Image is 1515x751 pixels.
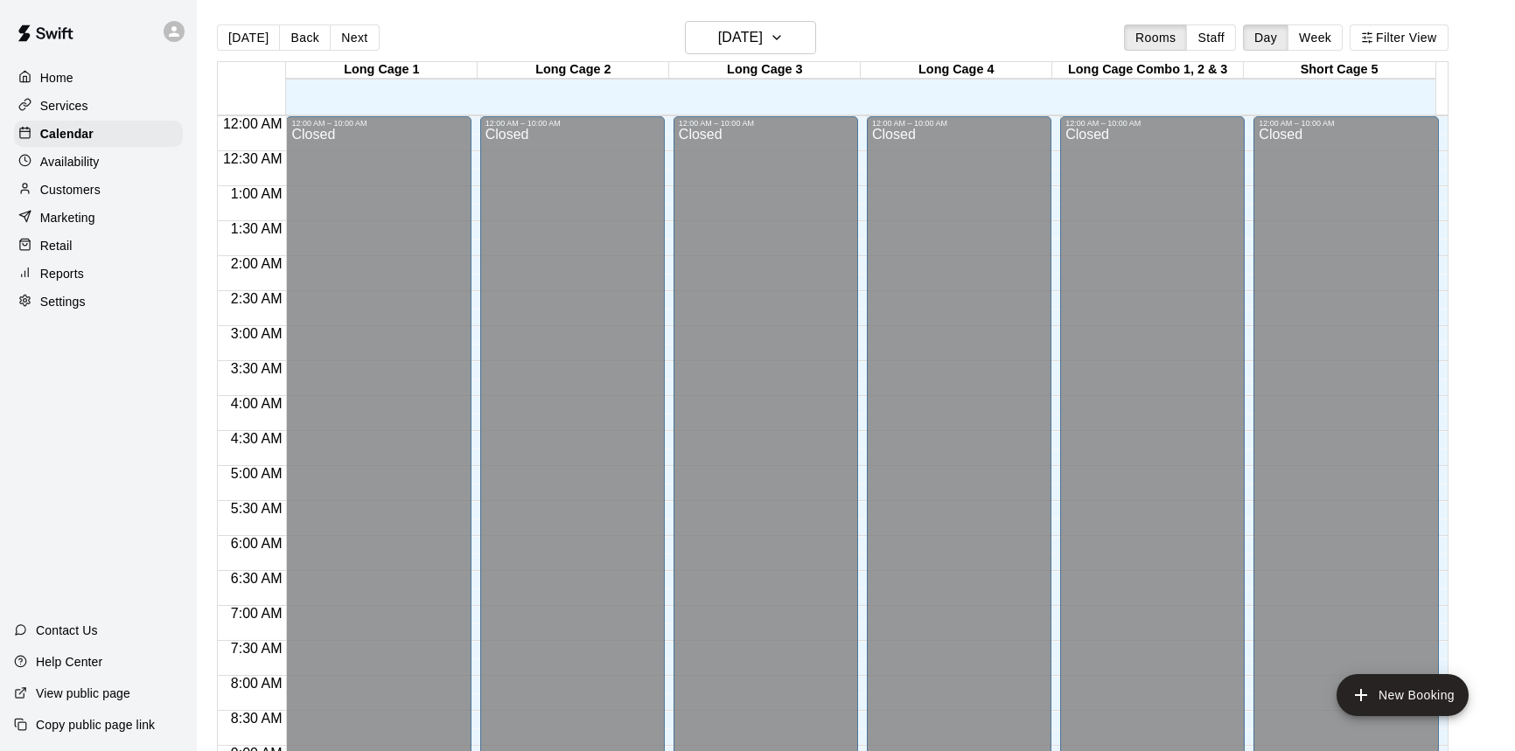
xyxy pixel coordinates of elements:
[14,261,183,287] a: Reports
[40,125,94,143] p: Calendar
[40,97,88,115] p: Services
[1259,119,1433,128] div: 12:00 AM – 10:00 AM
[40,69,73,87] p: Home
[36,716,155,734] p: Copy public page link
[227,536,287,551] span: 6:00 AM
[1052,62,1244,79] div: Long Cage Combo 1, 2 & 3
[227,501,287,516] span: 5:30 AM
[227,396,287,411] span: 4:00 AM
[36,653,102,671] p: Help Center
[36,685,130,702] p: View public page
[14,93,183,119] a: Services
[40,209,95,226] p: Marketing
[685,21,816,54] button: [DATE]
[227,711,287,726] span: 8:30 AM
[227,676,287,691] span: 8:00 AM
[227,466,287,481] span: 5:00 AM
[14,289,183,315] a: Settings
[219,116,287,131] span: 12:00 AM
[227,571,287,586] span: 6:30 AM
[1243,24,1288,51] button: Day
[219,151,287,166] span: 12:30 AM
[40,293,86,310] p: Settings
[40,237,73,254] p: Retail
[1124,24,1187,51] button: Rooms
[1244,62,1435,79] div: Short Cage 5
[227,431,287,446] span: 4:30 AM
[227,186,287,201] span: 1:00 AM
[14,205,183,231] a: Marketing
[227,256,287,271] span: 2:00 AM
[14,177,183,203] a: Customers
[40,181,101,198] p: Customers
[14,65,183,91] a: Home
[861,62,1052,79] div: Long Cage 4
[478,62,669,79] div: Long Cage 2
[1350,24,1448,51] button: Filter View
[1288,24,1343,51] button: Week
[330,24,379,51] button: Next
[279,24,331,51] button: Back
[40,153,100,170] p: Availability
[1186,24,1236,51] button: Staff
[679,119,853,128] div: 12:00 AM – 10:00 AM
[14,121,183,147] a: Calendar
[227,291,287,306] span: 2:30 AM
[1337,674,1469,716] button: add
[14,233,183,259] a: Retail
[227,361,287,376] span: 3:30 AM
[286,62,478,79] div: Long Cage 1
[485,119,660,128] div: 12:00 AM – 10:00 AM
[40,265,84,282] p: Reports
[14,149,183,175] a: Availability
[227,221,287,236] span: 1:30 AM
[217,24,280,51] button: [DATE]
[227,606,287,621] span: 7:00 AM
[36,622,98,639] p: Contact Us
[227,641,287,656] span: 7:30 AM
[227,326,287,341] span: 3:00 AM
[718,25,763,50] h6: [DATE]
[669,62,861,79] div: Long Cage 3
[872,119,1046,128] div: 12:00 AM – 10:00 AM
[1065,119,1239,128] div: 12:00 AM – 10:00 AM
[291,119,465,128] div: 12:00 AM – 10:00 AM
